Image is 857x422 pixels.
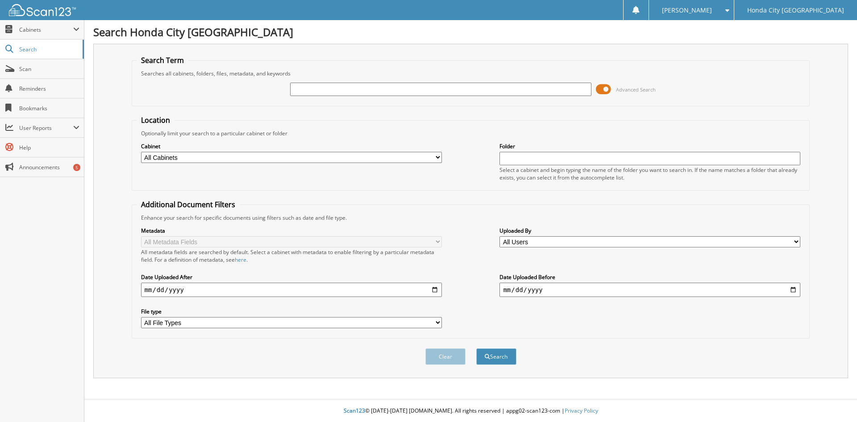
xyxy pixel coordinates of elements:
[137,214,805,221] div: Enhance your search for specific documents using filters such as date and file type.
[499,283,800,297] input: end
[565,407,598,414] a: Privacy Policy
[84,400,857,422] div: © [DATE]-[DATE] [DOMAIN_NAME]. All rights reserved | appg02-scan123-com |
[137,70,805,77] div: Searches all cabinets, folders, files, metadata, and keywords
[662,8,712,13] span: [PERSON_NAME]
[235,256,246,263] a: here
[812,379,857,422] iframe: Chat Widget
[19,124,73,132] span: User Reports
[137,55,188,65] legend: Search Term
[616,86,656,93] span: Advanced Search
[19,144,79,151] span: Help
[499,142,800,150] label: Folder
[499,227,800,234] label: Uploaded By
[137,130,805,137] div: Optionally limit your search to a particular cabinet or folder
[499,273,800,281] label: Date Uploaded Before
[425,348,466,365] button: Clear
[93,25,848,39] h1: Search Honda City [GEOGRAPHIC_DATA]
[19,85,79,92] span: Reminders
[344,407,365,414] span: Scan123
[137,200,240,209] legend: Additional Document Filters
[141,248,442,263] div: All metadata fields are searched by default. Select a cabinet with metadata to enable filtering b...
[141,273,442,281] label: Date Uploaded After
[19,163,79,171] span: Announcements
[141,227,442,234] label: Metadata
[9,4,76,16] img: scan123-logo-white.svg
[19,46,78,53] span: Search
[19,104,79,112] span: Bookmarks
[141,283,442,297] input: start
[73,164,80,171] div: 5
[137,115,175,125] legend: Location
[141,308,442,315] label: File type
[747,8,844,13] span: Honda City [GEOGRAPHIC_DATA]
[141,142,442,150] label: Cabinet
[19,26,73,33] span: Cabinets
[19,65,79,73] span: Scan
[476,348,516,365] button: Search
[499,166,800,181] div: Select a cabinet and begin typing the name of the folder you want to search in. If the name match...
